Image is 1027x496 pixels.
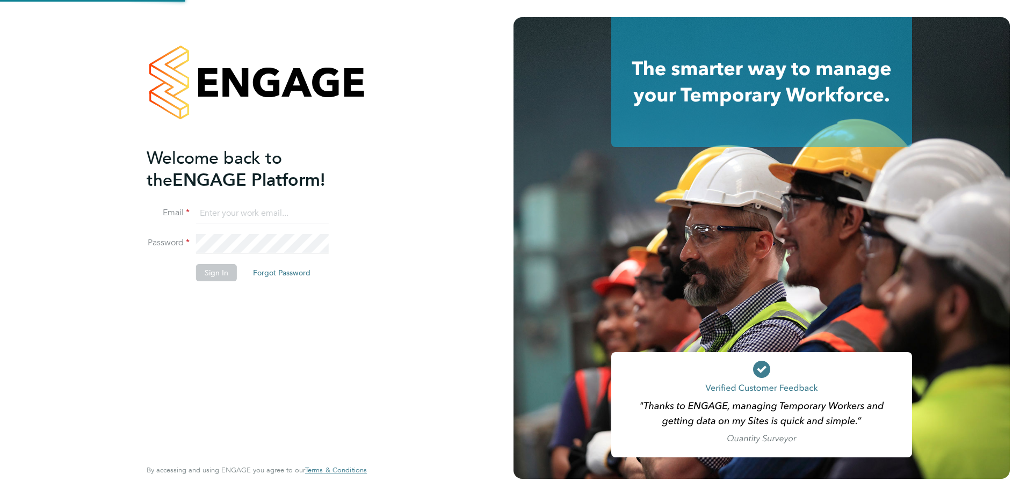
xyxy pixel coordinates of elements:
span: By accessing and using ENGAGE you agree to our [147,465,367,475]
label: Password [147,237,190,249]
button: Forgot Password [244,264,319,281]
h2: ENGAGE Platform! [147,147,356,191]
input: Enter your work email... [196,204,329,223]
label: Email [147,207,190,218]
a: Terms & Conditions [305,466,367,475]
span: Welcome back to the [147,148,282,191]
button: Sign In [196,264,237,281]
